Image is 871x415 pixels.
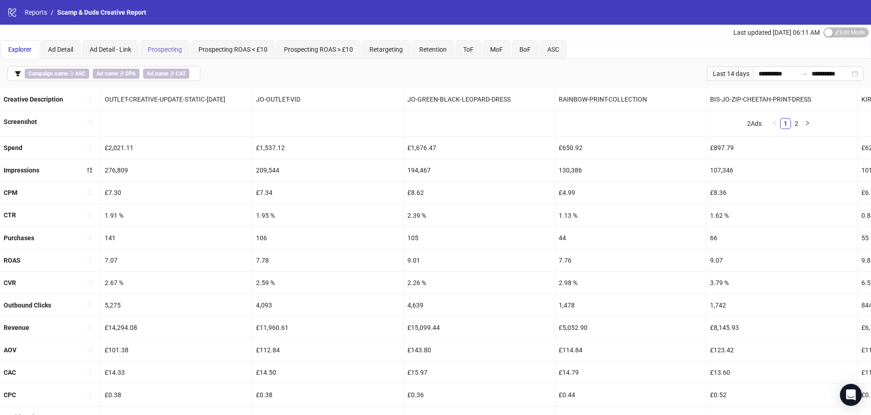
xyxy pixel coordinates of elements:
div: £15.97 [404,361,555,383]
div: £650.92 [555,137,706,159]
div: 1,742 [706,294,857,316]
div: £0.38 [101,384,252,406]
span: BoF [519,46,531,53]
b: Creative Description [4,96,63,103]
div: Open Intercom Messenger [840,384,862,406]
span: sort-ascending [86,212,93,218]
span: 2 Ads [747,120,762,127]
div: 2.39 % [404,204,555,226]
div: £2,021.11 [101,137,252,159]
li: / [51,7,53,17]
div: 1.62 % [706,204,857,226]
div: 44 [555,227,706,249]
span: Ad Detail - Link [90,46,131,53]
span: left [772,120,777,126]
b: CTR [4,211,16,219]
span: sort-descending [86,167,93,173]
span: ∌ [143,69,189,79]
div: £4.99 [555,182,706,204]
div: 7.76 [555,249,706,271]
span: sort-ascending [86,257,93,263]
div: JO-OUTLET-VID [252,88,403,110]
b: Screenshot [4,118,37,125]
div: 3.79 % [706,272,857,294]
span: ASC [547,46,559,53]
span: Retention [419,46,447,53]
button: right [802,118,813,129]
b: ROAS [4,257,21,264]
div: £114.84 [555,339,706,361]
b: CVR [4,279,16,286]
div: £0.36 [404,384,555,406]
li: 2 [791,118,802,129]
span: filter [15,70,21,77]
button: Campaign name ∋ ASCAd name ∌ DPAAd name ∌ CAT [7,66,200,81]
span: sort-ascending [86,369,93,376]
span: sort-ascending [86,279,93,286]
b: Outbound Clicks [4,302,51,309]
div: £0.38 [252,384,403,406]
div: 276,809 [101,159,252,181]
span: sort-ascending [86,347,93,353]
span: Scamp & Dude Creative Report [57,9,146,16]
b: Ad name [96,70,118,77]
div: £897.79 [706,137,857,159]
div: £11,960.61 [252,317,403,339]
span: Last updated [DATE] 06:11 AM [733,29,820,36]
div: £112.84 [252,339,403,361]
div: £1,537.12 [252,137,403,159]
span: sort-ascending [86,302,93,308]
div: 4,639 [404,294,555,316]
div: 9.07 [706,249,857,271]
div: 106 [252,227,403,249]
div: 7.07 [101,249,252,271]
span: to [801,70,808,77]
b: Campaign name [28,70,68,77]
div: 1.91 % [101,204,252,226]
b: CPM [4,189,17,196]
div: £0.44 [555,384,706,406]
b: Purchases [4,234,34,242]
span: Retargeting [369,46,403,53]
div: 105 [404,227,555,249]
span: sort-ascending [86,392,93,398]
b: AOV [4,346,16,354]
div: 66 [706,227,857,249]
span: Explorer [8,46,32,53]
span: sort-ascending [86,96,93,102]
b: Revenue [4,324,29,331]
b: CAC [4,369,16,376]
span: swap-right [801,70,808,77]
div: 2.67 % [101,272,252,294]
div: £8.36 [706,182,857,204]
b: DPA [125,70,136,77]
span: MoF [490,46,503,53]
b: Spend [4,144,22,151]
div: £7.34 [252,182,403,204]
span: right [805,120,810,126]
div: 141 [101,227,252,249]
b: CAT [176,70,186,77]
div: 130,386 [555,159,706,181]
div: 7.78 [252,249,403,271]
div: BIS-JO-ZIP-CHEETAH-PRINT-DRESS [706,88,857,110]
div: 1,478 [555,294,706,316]
span: sort-ascending [86,145,93,151]
span: Prospecting ROAS < £10 [198,46,267,53]
div: 1.13 % [555,204,706,226]
li: Previous Page [769,118,780,129]
span: sort-ascending [86,324,93,330]
div: £7.30 [101,182,252,204]
div: RAINBOW-PRINT-COLLECTION [555,88,706,110]
span: ∌ [93,69,139,79]
b: CPC [4,391,16,399]
div: 4,093 [252,294,403,316]
div: £0.52 [706,384,857,406]
span: Ad Detail [48,46,73,53]
b: Ad name [147,70,168,77]
span: sort-ascending [86,189,93,196]
div: £143.80 [404,339,555,361]
div: £123.42 [706,339,857,361]
div: 2.59 % [252,272,403,294]
div: £8,145.93 [706,317,857,339]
